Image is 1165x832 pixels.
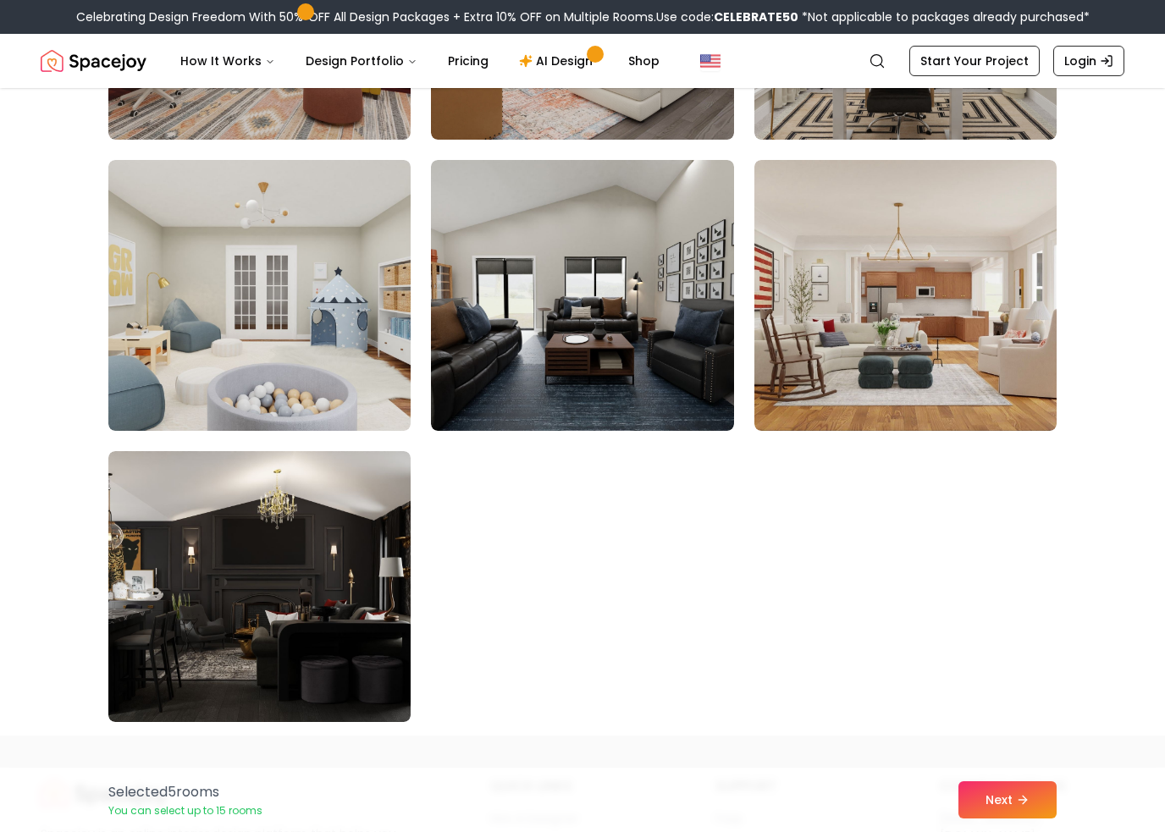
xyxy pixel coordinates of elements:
button: Next [958,781,1057,818]
a: AI Design [505,44,611,78]
img: Room room-98 [431,160,733,431]
p: Selected 5 room s [108,782,262,802]
nav: Main [167,44,673,78]
a: Spacejoy [41,44,146,78]
p: You can select up to 15 rooms [108,804,262,818]
div: Celebrating Design Freedom With 50% OFF All Design Packages + Extra 10% OFF on Multiple Rooms. [76,8,1090,25]
a: Pricing [434,44,502,78]
img: Room room-100 [108,451,411,722]
b: CELEBRATE50 [714,8,798,25]
img: Room room-99 [754,160,1057,431]
button: How It Works [167,44,289,78]
a: Start Your Project [909,46,1040,76]
img: Room room-97 [108,160,411,431]
a: Shop [615,44,673,78]
nav: Global [41,34,1124,88]
a: Login [1053,46,1124,76]
img: Spacejoy Logo [41,44,146,78]
span: *Not applicable to packages already purchased* [798,8,1090,25]
button: Design Portfolio [292,44,431,78]
img: United States [700,51,721,71]
span: Use code: [656,8,798,25]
